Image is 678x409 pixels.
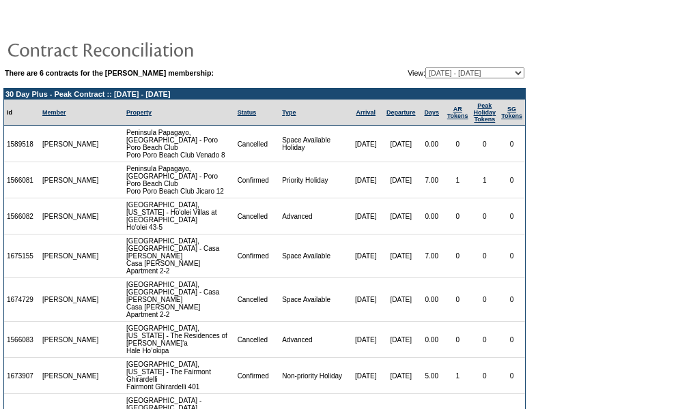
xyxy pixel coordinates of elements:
[471,278,499,322] td: 0
[235,278,280,322] td: Cancelled
[40,278,102,322] td: [PERSON_NAME]
[419,162,444,198] td: 7.00
[4,278,40,322] td: 1674729
[4,162,40,198] td: 1566081
[471,234,499,278] td: 0
[498,358,525,394] td: 0
[126,109,152,116] a: Property
[279,126,348,162] td: Space Available Holiday
[471,162,499,198] td: 1
[383,322,419,358] td: [DATE]
[498,278,525,322] td: 0
[279,322,348,358] td: Advanced
[471,126,499,162] td: 0
[386,109,416,116] a: Departure
[4,234,40,278] td: 1675155
[419,278,444,322] td: 0.00
[40,234,102,278] td: [PERSON_NAME]
[471,322,499,358] td: 0
[348,322,382,358] td: [DATE]
[4,100,40,126] td: Id
[444,358,471,394] td: 1
[40,322,102,358] td: [PERSON_NAME]
[124,234,235,278] td: [GEOGRAPHIC_DATA], [GEOGRAPHIC_DATA] - Casa [PERSON_NAME] Casa [PERSON_NAME] Apartment 2-2
[348,162,382,198] td: [DATE]
[348,234,382,278] td: [DATE]
[40,358,102,394] td: [PERSON_NAME]
[4,198,40,234] td: 1566082
[424,109,439,116] a: Days
[501,106,522,119] a: SGTokens
[4,126,40,162] td: 1589518
[356,109,376,116] a: Arrival
[4,358,40,394] td: 1673907
[419,358,444,394] td: 5.00
[419,234,444,278] td: 7.00
[279,162,348,198] td: Priority Holiday
[7,35,280,63] img: pgTtlContractReconciliation.gif
[444,198,471,234] td: 0
[419,126,444,162] td: 0.00
[279,234,348,278] td: Space Available
[42,109,66,116] a: Member
[235,162,280,198] td: Confirmed
[348,126,382,162] td: [DATE]
[40,126,102,162] td: [PERSON_NAME]
[447,106,468,119] a: ARTokens
[348,278,382,322] td: [DATE]
[40,198,102,234] td: [PERSON_NAME]
[124,126,235,162] td: Peninsula Papagayo, [GEOGRAPHIC_DATA] - Poro Poro Beach Club Poro Poro Beach Club Venado 8
[444,234,471,278] td: 0
[474,102,496,123] a: Peak HolidayTokens
[471,358,499,394] td: 0
[4,322,40,358] td: 1566083
[235,126,280,162] td: Cancelled
[235,234,280,278] td: Confirmed
[444,322,471,358] td: 0
[124,162,235,198] td: Peninsula Papagayo, [GEOGRAPHIC_DATA] - Poro Poro Beach Club Poro Poro Beach Club Jicaro 12
[383,234,419,278] td: [DATE]
[124,358,235,394] td: [GEOGRAPHIC_DATA], [US_STATE] - The Fairmont Ghirardelli Fairmont Ghirardelli 401
[279,358,348,394] td: Non-priority Holiday
[339,67,524,78] td: View:
[498,322,525,358] td: 0
[124,322,235,358] td: [GEOGRAPHIC_DATA], [US_STATE] - The Residences of [PERSON_NAME]'a Hale Ho’okipa
[282,109,296,116] a: Type
[348,198,382,234] td: [DATE]
[383,278,419,322] td: [DATE]
[40,162,102,198] td: [PERSON_NAME]
[498,162,525,198] td: 0
[419,198,444,234] td: 0.00
[124,278,235,322] td: [GEOGRAPHIC_DATA], [GEOGRAPHIC_DATA] - Casa [PERSON_NAME] Casa [PERSON_NAME] Apartment 2-2
[444,162,471,198] td: 1
[5,69,214,77] b: There are 6 contracts for the [PERSON_NAME] membership:
[235,322,280,358] td: Cancelled
[4,89,525,100] td: 30 Day Plus - Peak Contract :: [DATE] - [DATE]
[471,198,499,234] td: 0
[383,198,419,234] td: [DATE]
[383,126,419,162] td: [DATE]
[235,198,280,234] td: Cancelled
[444,126,471,162] td: 0
[279,278,348,322] td: Space Available
[238,109,257,116] a: Status
[444,278,471,322] td: 0
[498,198,525,234] td: 0
[124,198,235,234] td: [GEOGRAPHIC_DATA], [US_STATE] - Ho'olei Villas at [GEOGRAPHIC_DATA] Ho'olei 43-5
[498,126,525,162] td: 0
[498,234,525,278] td: 0
[279,198,348,234] td: Advanced
[348,358,382,394] td: [DATE]
[383,162,419,198] td: [DATE]
[419,322,444,358] td: 0.00
[383,358,419,394] td: [DATE]
[235,358,280,394] td: Confirmed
